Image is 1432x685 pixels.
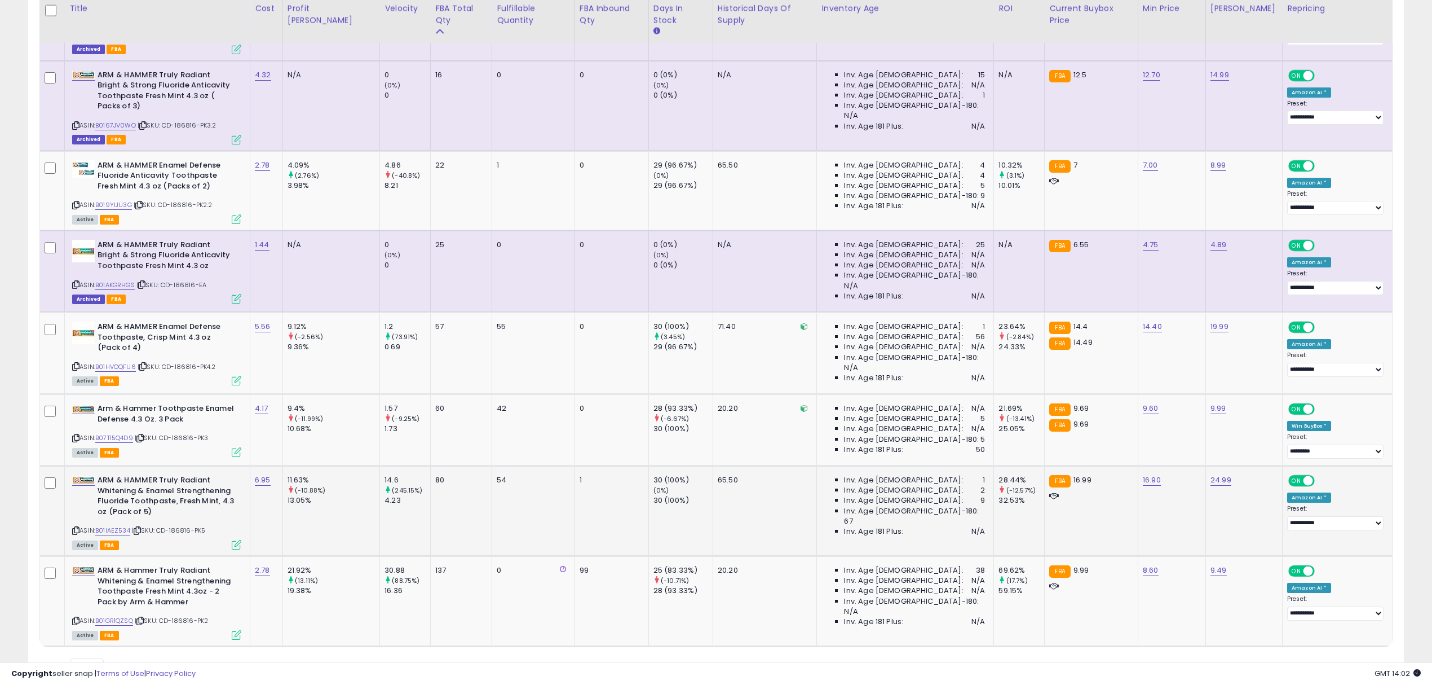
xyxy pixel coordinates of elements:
small: (-2.84%) [1006,332,1034,341]
span: 1 [983,475,985,485]
div: Historical Days Of Supply [718,3,812,27]
div: 22 [435,160,483,170]
div: 0 [580,322,640,332]
div: Velocity [384,3,426,15]
small: Days In Stock. [653,27,660,37]
a: 2.78 [255,565,270,576]
b: ARM & HAMMER Truly Radiant Whitening & Enamel Strengthening Fluoride Toothpaste, Fresh Mint, 4.3 ... [98,475,235,520]
div: 0 [384,260,430,270]
div: 69.62% [998,565,1044,576]
span: ON [1289,476,1303,486]
span: OFF [1313,476,1331,486]
span: Listings that have been deleted from Seller Central [72,135,105,144]
span: N/A [971,291,985,301]
div: Amazon AI * [1287,178,1331,188]
div: 1 [497,160,566,170]
a: 8.99 [1210,160,1226,171]
img: 41hB1md-DEL._SL40_.jpg [72,476,95,484]
span: 12.5 [1073,69,1087,80]
div: Preset: [1287,100,1384,125]
a: Terms of Use [96,668,144,679]
div: 28.44% [998,475,1044,485]
div: Win BuyBox * [1287,421,1331,431]
small: (-40.8%) [392,171,420,180]
div: 1.57 [384,403,430,414]
div: FBA Total Qty [435,3,487,27]
span: Inv. Age [DEMOGRAPHIC_DATA]: [844,90,963,100]
span: N/A [971,201,985,211]
a: 1.44 [255,239,269,251]
span: N/A [971,260,985,270]
span: 14.49 [1073,337,1093,348]
small: (3.45%) [661,332,685,341]
div: N/A [998,70,1036,80]
span: All listings currently available for purchase on Amazon [72,215,98,225]
span: Inv. Age [DEMOGRAPHIC_DATA]: [844,260,963,270]
img: 41hB1md-DEL._SL40_.jpg [72,567,95,574]
span: 7 [1073,160,1077,170]
div: 10.01% [998,181,1044,191]
div: Amazon AI * [1287,87,1331,98]
img: 41tbNBlzaAL._SL40_.jpg [72,240,95,262]
img: 41DAYBZfMXL._SL40_.jpg [72,160,95,178]
div: 30 (100%) [653,495,713,506]
div: 0 [497,70,566,80]
div: 21.92% [288,565,379,576]
span: Inv. Age [DEMOGRAPHIC_DATA]-180: [844,270,979,280]
span: N/A [971,121,985,131]
small: (3.1%) [1006,171,1025,180]
div: 24.33% [998,342,1044,352]
a: 14.40 [1143,321,1162,332]
span: OFF [1313,405,1331,414]
div: N/A [288,70,371,80]
span: Inv. Age [DEMOGRAPHIC_DATA]-180: [844,100,979,111]
small: FBA [1049,240,1070,252]
span: 15 [978,70,985,80]
span: 25 [976,240,985,250]
div: 4.86 [384,160,430,170]
div: 60 [435,403,483,414]
span: Listings that have been deleted from Seller Central [72,295,105,304]
div: N/A [718,240,808,250]
span: Inv. Age 181 Plus: [844,201,903,211]
a: 4.32 [255,69,271,81]
span: | SKU: CD-186816-PK3.2 [138,121,216,130]
div: ROI [998,3,1040,15]
div: ASIN: [72,240,241,302]
div: 1.73 [384,424,430,434]
b: ARM & HAMMER Truly Radiant Bright & Strong Fluoride Anticavity Toothpaste Fresh Mint 4.3 oz ( Pac... [98,70,235,115]
div: 0 [384,240,430,250]
a: B01IAEZ534 [95,526,130,535]
div: 23.64% [998,322,1044,332]
span: OFF [1313,71,1331,80]
div: ASIN: [72,70,241,143]
div: 28 (93.33%) [653,586,713,596]
small: (-2.56%) [295,332,323,341]
span: Inv. Age [DEMOGRAPHIC_DATA]: [844,342,963,352]
small: (0%) [653,486,669,495]
span: ON [1289,161,1303,170]
div: 71.40 [718,322,808,332]
div: Amazon AI * [1287,257,1331,267]
div: 0 [497,565,566,576]
div: 0 (0%) [653,240,713,250]
div: Preset: [1287,190,1384,216]
div: N/A [998,240,1036,250]
div: 16.36 [384,586,430,596]
span: N/A [971,403,985,414]
span: 9 [980,495,985,506]
span: Inv. Age [DEMOGRAPHIC_DATA]: [844,403,963,414]
a: 9.99 [1210,403,1226,414]
b: Arm & Hammer Toothpaste Enamel Defense 4.3 Oz. 3 Pack [98,403,235,427]
div: 54 [497,475,566,485]
span: 2 [980,485,985,495]
a: 16.90 [1143,475,1161,486]
div: 29 (96.67%) [653,342,713,352]
span: Inv. Age [DEMOGRAPHIC_DATA]: [844,80,963,90]
div: 57 [435,322,483,332]
small: FBA [1049,419,1070,432]
span: N/A [971,373,985,383]
span: Inv. Age [DEMOGRAPHIC_DATA]: [844,250,963,260]
small: (-11.99%) [295,414,323,423]
small: (-10.88%) [295,486,325,495]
